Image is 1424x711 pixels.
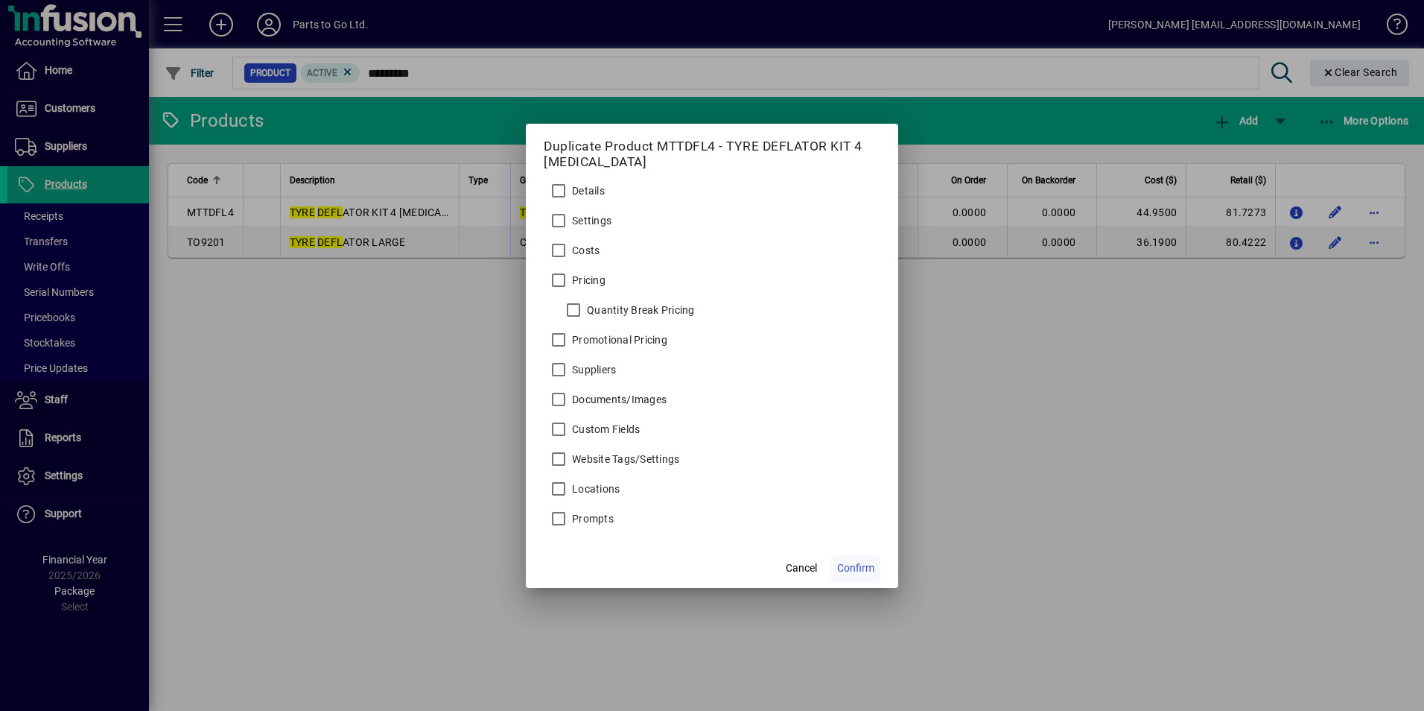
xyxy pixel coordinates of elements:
[569,392,667,407] label: Documents/Images
[569,332,667,347] label: Promotional Pricing
[778,555,825,582] button: Cancel
[569,183,605,198] label: Details
[569,362,616,377] label: Suppliers
[786,560,817,576] span: Cancel
[569,213,611,228] label: Settings
[569,243,600,258] label: Costs
[569,452,679,467] label: Website Tags/Settings
[544,139,880,170] h5: Duplicate Product MTTDFL4 - TYRE DEFLATOR KIT 4 [MEDICAL_DATA]
[569,273,605,288] label: Pricing
[569,422,640,437] label: Custom Fields
[831,555,880,582] button: Confirm
[569,511,614,526] label: Prompts
[837,560,874,576] span: Confirm
[584,303,695,317] label: Quantity Break Pricing
[569,481,620,496] label: Locations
